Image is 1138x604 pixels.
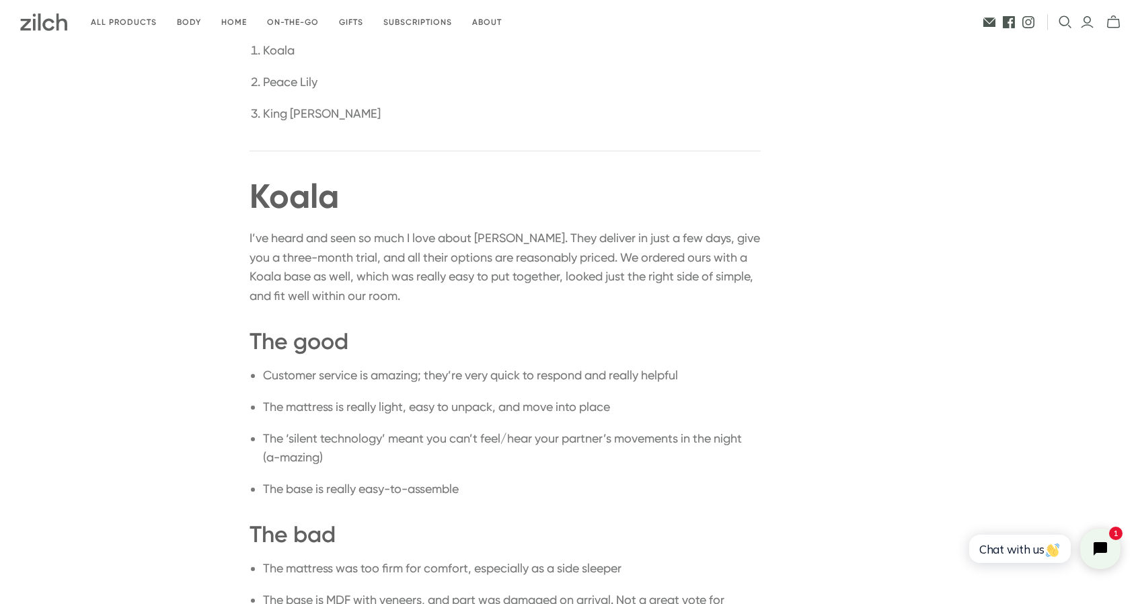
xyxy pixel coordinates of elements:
a: Subscriptions [373,7,462,38]
iframe: Tidio Chat [954,517,1132,580]
a: Gifts [329,7,373,38]
a: Home [211,7,257,38]
span: The mattress was too firm for comfort, especially as a side sleeper [263,561,621,575]
span: The ‘silent technology’ meant you can’t feel/hear your partner’s movements in the night (a-mazing) [263,431,742,465]
span: The base is really easy-to-assemble [263,482,459,496]
img: Zilch has done the hard yards and handpicked the best ethical and sustainable products for you an... [20,13,67,31]
a: All products [81,7,167,38]
button: mini-cart-toggle [1102,15,1125,30]
a: About [462,7,512,38]
li: King [PERSON_NAME] [263,104,761,124]
li: Koala [263,41,761,61]
button: Open search [1059,15,1072,29]
span: The mattress is really light, easy to unpack, and move into place [263,400,610,414]
h3: The bad [250,522,761,547]
a: Body [167,7,211,38]
a: On-the-go [257,7,329,38]
span: I’ve heard and seen so much I love about [PERSON_NAME]. They deliver in just a few days, give you... [250,231,760,303]
li: Peace Lily [263,73,761,92]
h2: Koala [250,178,761,215]
a: Login [1080,15,1094,30]
h3: The good [250,329,761,354]
span: Customer service is amazing; they’re very quick to respond and really helpful [263,368,678,382]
